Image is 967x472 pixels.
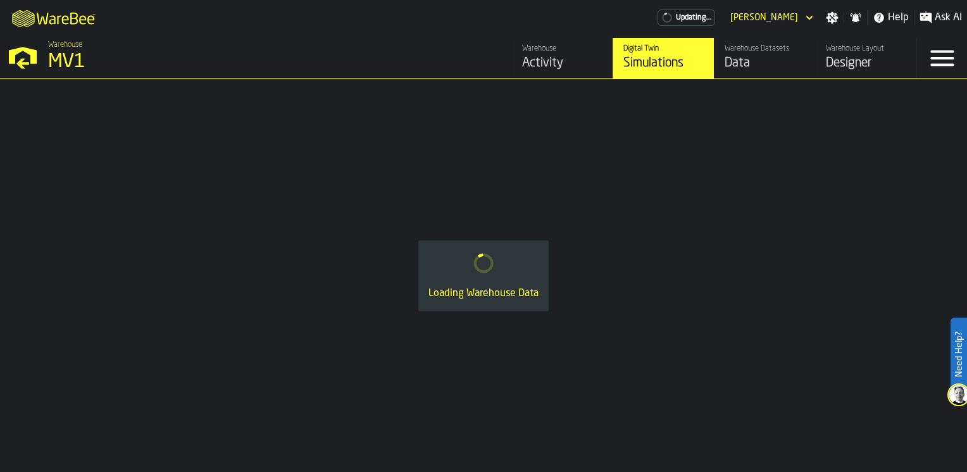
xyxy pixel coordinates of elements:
[522,44,602,53] div: Warehouse
[730,13,798,23] div: DropdownMenuValue-Aaron Tamborski Tamborski
[725,44,805,53] div: Warehouse Datasets
[725,54,805,72] div: Data
[613,38,714,78] a: link-to-/wh/i/3ccf57d1-1e0c-4a81-a3bb-c2011c5f0d50/simulations
[868,10,914,25] label: button-toggle-Help
[623,44,704,53] div: Digital Twin
[815,38,916,78] a: link-to-/wh/i/3ccf57d1-1e0c-4a81-a3bb-c2011c5f0d50/designer
[826,44,906,53] div: Warehouse Layout
[821,11,844,24] label: button-toggle-Settings
[725,10,816,25] div: DropdownMenuValue-Aaron Tamborski Tamborski
[623,54,704,72] div: Simulations
[826,54,906,72] div: Designer
[658,9,715,26] a: link-to-/wh/i/3ccf57d1-1e0c-4a81-a3bb-c2011c5f0d50/pricing/
[935,10,962,25] span: Ask AI
[48,51,390,73] div: MV1
[428,286,539,301] div: Loading Warehouse Data
[917,38,967,78] label: button-toggle-Menu
[522,54,602,72] div: Activity
[844,11,867,24] label: button-toggle-Notifications
[48,40,82,49] span: Warehouse
[714,38,815,78] a: link-to-/wh/i/3ccf57d1-1e0c-4a81-a3bb-c2011c5f0d50/data
[511,38,613,78] a: link-to-/wh/i/3ccf57d1-1e0c-4a81-a3bb-c2011c5f0d50/feed/
[914,10,967,25] label: button-toggle-Ask AI
[658,9,715,26] div: Menu Subscription
[888,10,909,25] span: Help
[676,13,712,22] span: Updating...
